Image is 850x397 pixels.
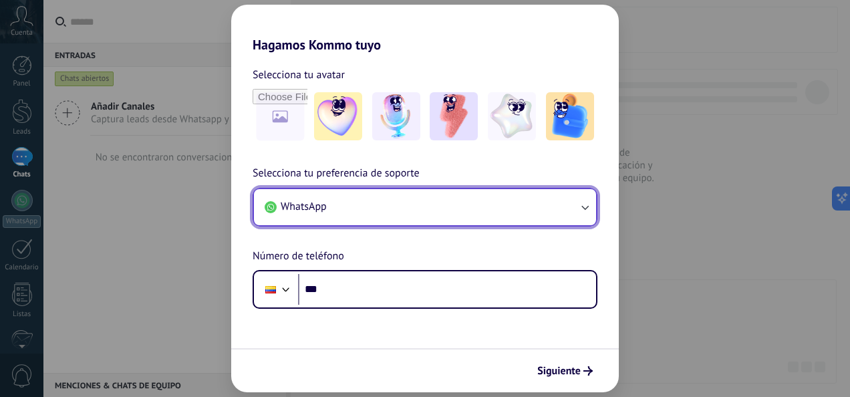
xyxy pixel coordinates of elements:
img: -1.jpeg [314,92,362,140]
img: -2.jpeg [372,92,420,140]
span: WhatsApp [281,200,327,213]
img: -5.jpeg [546,92,594,140]
span: Número de teléfono [253,248,344,265]
h2: Hagamos Kommo tuyo [231,5,619,53]
button: WhatsApp [254,189,596,225]
img: -3.jpeg [430,92,478,140]
span: Selecciona tu preferencia de soporte [253,165,420,182]
span: Siguiente [537,366,581,376]
img: -4.jpeg [488,92,536,140]
button: Siguiente [531,360,599,382]
span: Selecciona tu avatar [253,66,345,84]
div: Colombia: + 57 [258,275,283,303]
